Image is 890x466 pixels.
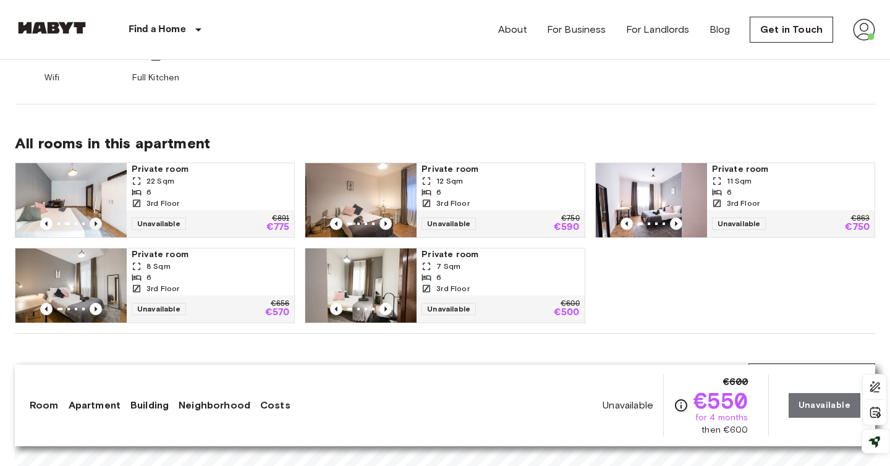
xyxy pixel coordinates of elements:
[710,22,731,37] a: Blog
[15,22,89,34] img: Habyt
[693,389,748,412] span: €550
[695,412,748,424] span: for 4 months
[129,22,186,37] p: Find a Home
[603,399,653,412] span: Unavailable
[436,283,469,294] span: 3rd Floor
[436,176,463,187] span: 12 Sqm
[90,303,102,315] button: Previous image
[596,163,707,237] img: Marketing picture of unit ES-15-012-001-04H
[40,303,53,315] button: Previous image
[626,22,690,37] a: For Landlords
[727,198,760,209] span: 3rd Floor
[498,22,527,37] a: About
[305,163,585,238] a: Marketing picture of unit ES-15-012-001-05HPrevious imagePrevious imagePrivate room12 Sqm63rd Flo...
[674,398,689,413] svg: Check cost overview for full price breakdown. Please note that discounts apply to new joiners onl...
[727,176,752,187] span: 11 Sqm
[621,218,633,230] button: Previous image
[436,187,441,198] span: 6
[132,218,186,230] span: Unavailable
[723,375,748,389] span: €600
[272,215,289,222] p: €891
[15,163,295,238] a: Marketing picture of unit ES-15-012-001-06HMarketing picture of unit ES-15-012-001-06HPrevious im...
[146,283,179,294] span: 3rd Floor
[69,398,121,413] a: Apartment
[330,303,342,315] button: Previous image
[15,163,127,237] img: Marketing picture of unit ES-15-012-001-06H
[15,134,875,153] span: All rooms in this apartment
[271,300,289,308] p: €656
[436,272,441,283] span: 6
[554,308,580,318] p: €500
[701,424,748,436] span: then €600
[561,300,579,308] p: €600
[146,187,151,198] span: 6
[561,215,579,222] p: €750
[40,218,53,230] button: Previous image
[845,222,870,232] p: €750
[712,218,766,230] span: Unavailable
[748,363,875,389] a: Open in Google Maps
[132,248,289,261] span: Private room
[422,303,476,315] span: Unavailable
[146,261,171,272] span: 8 Sqm
[179,398,250,413] a: Neighborhood
[750,17,833,43] a: Get in Touch
[712,163,870,176] span: Private room
[132,303,186,315] span: Unavailable
[146,176,174,187] span: 22 Sqm
[379,303,392,315] button: Previous image
[260,398,290,413] a: Costs
[554,222,580,232] p: €590
[44,72,60,84] span: Wifi
[853,19,875,41] img: avatar
[436,261,460,272] span: 7 Sqm
[146,198,179,209] span: 3rd Floor
[15,248,127,323] img: Marketing picture of unit ES-15-012-001-02H
[132,72,180,84] span: Full Kitchen
[422,163,579,176] span: Private room
[266,222,290,232] p: €775
[130,398,169,413] a: Building
[305,163,417,237] img: Marketing picture of unit ES-15-012-001-05H
[422,218,476,230] span: Unavailable
[15,248,295,323] a: Marketing picture of unit ES-15-012-001-02HPrevious imagePrevious imagePrivate room8 Sqm63rd Floo...
[851,215,870,222] p: €863
[146,272,151,283] span: 6
[30,398,59,413] a: Room
[436,198,469,209] span: 3rd Floor
[305,248,417,323] img: Marketing picture of unit ES-15-012-001-01H
[90,218,102,230] button: Previous image
[132,163,289,176] span: Private room
[727,187,732,198] span: 6
[265,308,290,318] p: €570
[379,218,392,230] button: Previous image
[422,248,579,261] span: Private room
[305,248,585,323] a: Marketing picture of unit ES-15-012-001-01HPrevious imagePrevious imagePrivate room7 Sqm63rd Floo...
[670,218,682,230] button: Previous image
[547,22,606,37] a: For Business
[330,218,342,230] button: Previous image
[595,163,875,238] a: Marketing picture of unit ES-15-012-001-04HPrevious imagePrevious imagePrivate room11 Sqm63rd Flo...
